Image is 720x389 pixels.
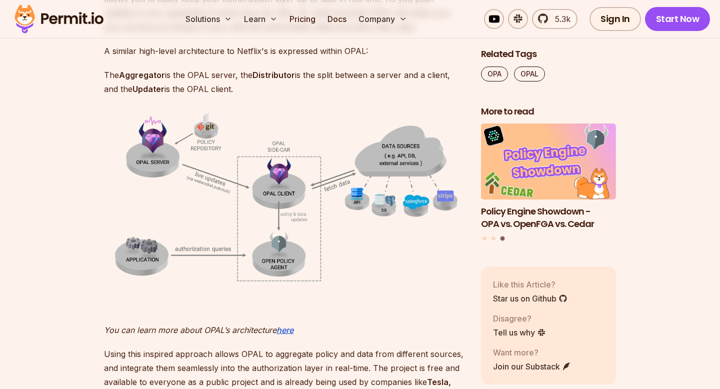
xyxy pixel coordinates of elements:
p: A similar high-level architecture to Netflix's is expressed within OPAL: [104,44,465,58]
strong: Aggregator [119,70,165,80]
p: Disagree? [493,312,546,324]
span: 5.3k [549,13,570,25]
h2: More to read [481,105,616,118]
p: The is the OPAL server, the is the split between a server and a client, and the is the OPAL client. [104,68,465,96]
a: Star us on Github [493,292,567,304]
a: Join our Substack [493,360,571,372]
div: Posts [481,124,616,242]
h3: Policy Engine Showdown - OPA vs. OpenFGA vs. Cedar [481,205,616,230]
strong: Distributor [252,70,295,80]
img: Permit logo [10,2,108,36]
button: Learn [240,9,281,29]
strong: Updater [132,84,164,94]
a: OPA [481,66,508,81]
img: Policy Engine Showdown - OPA vs. OpenFGA vs. Cedar [481,124,616,200]
img: 68747470733a2f2f692e6962622e636f2f43766d583872522f73696d706c69666965642d6469616772616d2d686967686... [104,112,465,283]
a: Tell us why [493,326,546,338]
a: Docs [323,9,350,29]
em: You can learn more about OPAL’s architecture [104,325,276,335]
a: Sign In [589,7,641,31]
li: 3 of 3 [481,124,616,230]
a: OPAL [514,66,545,81]
button: Go to slide 3 [500,236,504,241]
a: 5.3k [532,9,577,29]
p: Like this Article? [493,278,567,290]
h2: Related Tags [481,48,616,60]
button: Solutions [181,9,236,29]
a: here [276,325,293,335]
button: Company [354,9,411,29]
a: Pricing [285,9,319,29]
button: Go to slide 2 [491,237,495,241]
a: Start Now [645,7,710,31]
p: Want more? [493,346,571,358]
button: Go to slide 1 [482,237,486,241]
